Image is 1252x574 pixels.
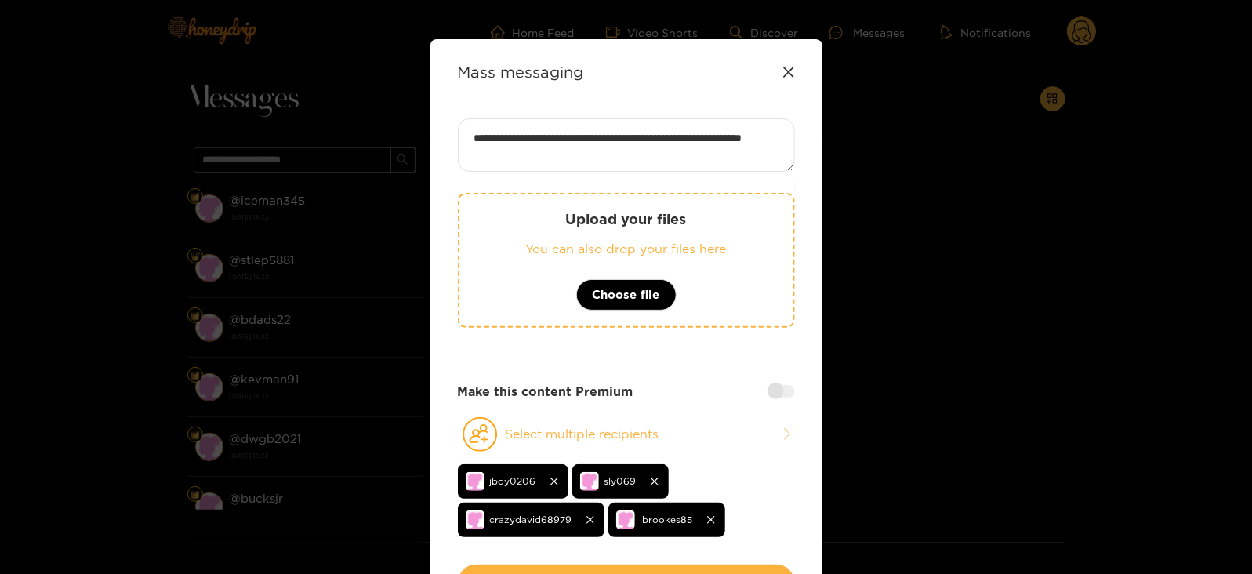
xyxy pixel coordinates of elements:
[466,510,484,529] img: no-avatar.png
[491,210,762,228] p: Upload your files
[641,510,693,529] span: lbrookes85
[580,472,599,491] img: no-avatar.png
[490,510,572,529] span: crazydavid68979
[490,472,536,490] span: jboy0206
[458,63,584,81] strong: Mass messaging
[491,240,762,258] p: You can also drop your files here
[576,279,677,311] button: Choose file
[458,416,795,452] button: Select multiple recipients
[593,285,660,304] span: Choose file
[458,383,633,401] strong: Make this content Premium
[466,472,484,491] img: no-avatar.png
[616,510,635,529] img: no-avatar.png
[604,472,637,490] span: sly069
